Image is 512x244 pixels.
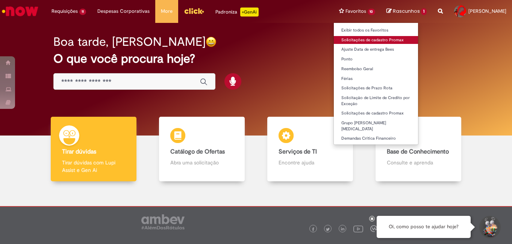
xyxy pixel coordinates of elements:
[334,119,418,133] a: Grupo [PERSON_NAME] [MEDICAL_DATA]
[334,36,418,44] a: Solicitações de cadastro Promax
[345,8,366,15] span: Favoritos
[215,8,259,17] div: Padroniza
[184,5,204,17] img: click_logo_yellow_360x200.png
[334,45,418,54] a: Ajuste Data de entrega Bees
[364,117,473,182] a: Base de Conhecimento Consulte e aprenda
[39,117,148,182] a: Tirar dúvidas Tirar dúvidas com Lupi Assist e Gen Ai
[141,214,185,229] img: logo_footer_ambev_rotulo_gray.png
[333,23,419,145] ul: Favoritos
[53,52,459,65] h2: O que você procura hoje?
[386,8,427,15] a: Rascunhos
[52,8,78,15] span: Requisições
[53,35,206,48] h2: Boa tarde, [PERSON_NAME]
[478,216,501,238] button: Iniciar Conversa de Suporte
[421,8,427,15] span: 1
[368,9,376,15] span: 10
[148,117,256,182] a: Catálogo de Ofertas Abra uma solicitação
[240,8,259,17] p: +GenAi
[370,225,377,232] img: logo_footer_workplace.png
[334,84,418,92] a: Solicitações de Prazo Rota
[353,224,363,233] img: logo_footer_youtube.png
[97,8,150,15] span: Despesas Corporativas
[393,8,420,15] span: Rascunhos
[334,26,418,35] a: Exibir todos os Favoritos
[377,216,471,238] div: Oi, como posso te ajudar hoje?
[62,159,125,174] p: Tirar dúvidas com Lupi Assist e Gen Ai
[256,117,364,182] a: Serviços de TI Encontre ajuda
[334,94,418,108] a: Solicitação de Limite de Credito por Exceção
[387,159,450,166] p: Consulte e aprenda
[334,65,418,73] a: Reembolso Geral
[468,8,506,14] span: [PERSON_NAME]
[79,9,86,15] span: 11
[334,75,418,83] a: Férias
[279,159,342,166] p: Encontre ajuda
[161,8,173,15] span: More
[1,4,39,19] img: ServiceNow
[170,148,225,155] b: Catálogo de Ofertas
[62,148,96,155] b: Tirar dúvidas
[387,148,449,155] b: Base de Conhecimento
[334,109,418,117] a: Solicitações de cadastro Promax
[279,148,317,155] b: Serviços de TI
[326,227,330,231] img: logo_footer_twitter.png
[334,55,418,63] a: Ponto
[341,227,345,232] img: logo_footer_linkedin.png
[170,159,233,166] p: Abra uma solicitação
[311,227,315,231] img: logo_footer_facebook.png
[206,36,217,47] img: happy-face.png
[334,134,418,143] a: Demandas Crítica Financeiro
